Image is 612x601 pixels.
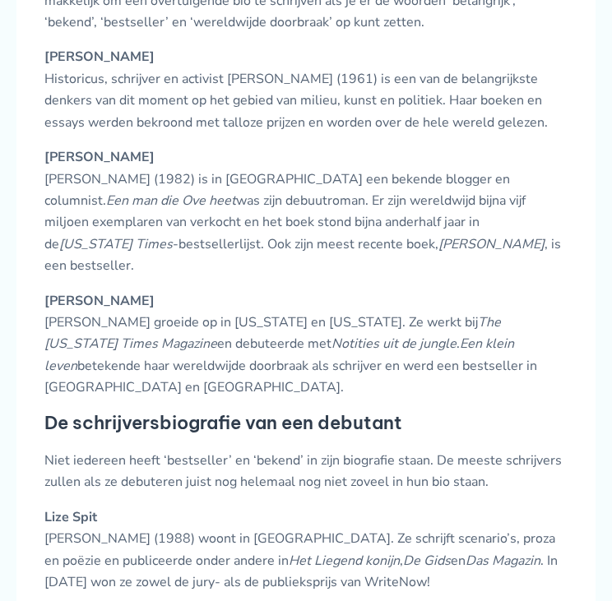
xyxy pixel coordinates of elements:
[106,192,236,210] em: Een man die Ove heet
[59,235,173,253] em: [US_STATE] Times
[44,412,568,433] h4: De schrijversbiografie van een debutant
[403,552,451,570] em: De Gids
[438,235,545,253] em: [PERSON_NAME]
[44,292,155,310] strong: [PERSON_NAME]
[44,506,568,594] p: [PERSON_NAME] (1988) woont in [GEOGRAPHIC_DATA]. Ze schrijft scenario’s, proza en poëzie en publi...
[44,290,568,399] p: [PERSON_NAME] groeide op in [US_STATE] en [US_STATE]. Ze werkt bij en debuteerde met . betekende ...
[44,146,568,276] p: [PERSON_NAME] (1982) is in [GEOGRAPHIC_DATA] een bekende blogger en columnist. was zijn debuutrom...
[44,46,568,133] p: Historicus, schrijver en activist [PERSON_NAME] (1961) is een van de belangrijkste denkers van di...
[44,148,155,166] strong: [PERSON_NAME]
[44,335,514,374] em: Een klein leven
[44,508,97,526] strong: Lize Spit
[44,450,568,493] p: Niet iedereen heeft ‘bestseller’ en ‘bekend’ in zijn biografie staan. De meeste schrijvers zullen...
[331,335,457,353] em: Notities uit de jungle
[44,48,155,66] strong: [PERSON_NAME]
[289,552,400,570] em: Het Liegend konijn
[466,552,540,570] em: Das Magazin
